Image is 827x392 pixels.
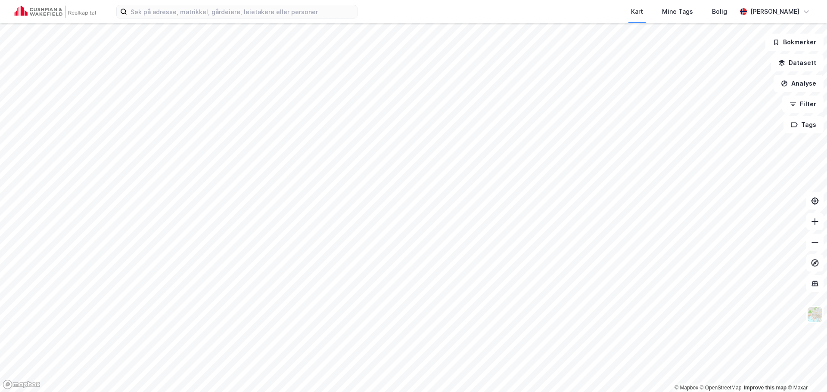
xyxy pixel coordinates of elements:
iframe: Chat Widget [784,351,827,392]
button: Analyse [774,75,824,92]
div: Bolig [712,6,727,17]
div: Mine Tags [662,6,693,17]
a: Mapbox homepage [3,380,40,389]
a: Improve this map [744,385,787,391]
div: [PERSON_NAME] [750,6,799,17]
img: cushman-wakefield-realkapital-logo.202ea83816669bd177139c58696a8fa1.svg [14,6,96,18]
button: Datasett [771,54,824,71]
button: Filter [782,96,824,113]
button: Bokmerker [765,34,824,51]
img: Z [807,306,823,323]
input: Søk på adresse, matrikkel, gårdeiere, leietakere eller personer [127,5,357,18]
a: OpenStreetMap [700,385,742,391]
div: Kart [631,6,643,17]
a: Mapbox [675,385,698,391]
div: Kontrollprogram for chat [784,351,827,392]
button: Tags [783,116,824,133]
